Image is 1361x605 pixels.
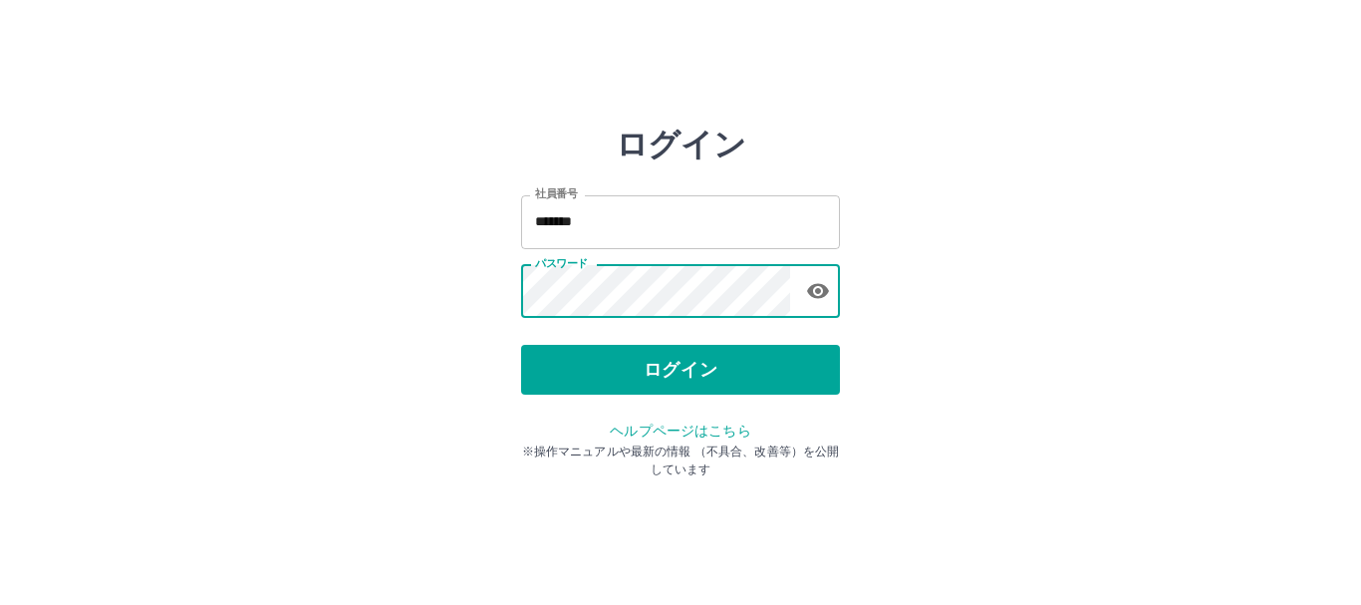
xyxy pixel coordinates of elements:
h2: ログイン [616,126,746,163]
p: ※操作マニュアルや最新の情報 （不具合、改善等）を公開しています [521,443,840,478]
a: ヘルプページはこちら [610,423,750,439]
label: 社員番号 [535,186,577,201]
button: ログイン [521,345,840,395]
label: パスワード [535,256,588,271]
